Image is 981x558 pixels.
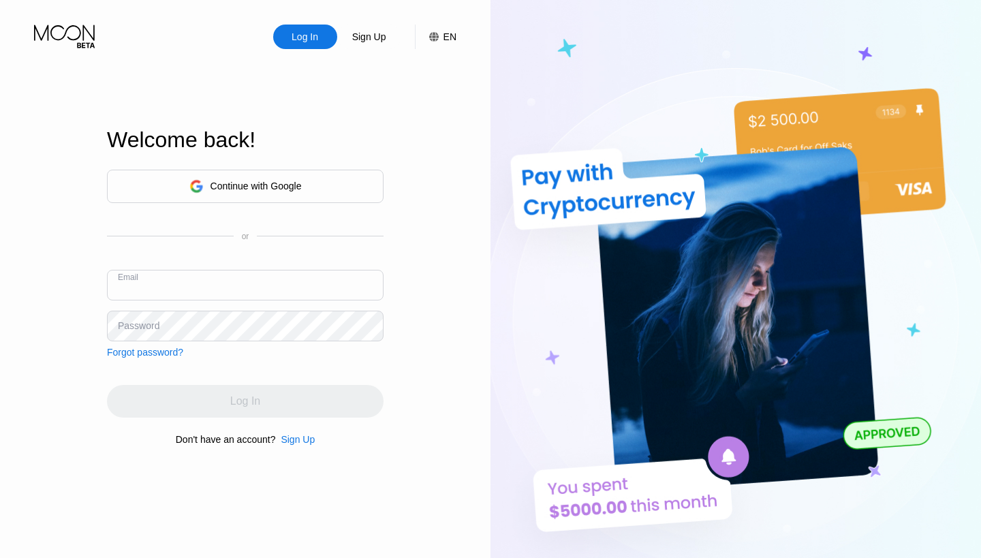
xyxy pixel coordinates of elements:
div: Forgot password? [107,347,183,358]
div: EN [415,25,456,49]
div: Welcome back! [107,127,384,153]
div: Password [118,320,159,331]
div: Sign Up [275,434,315,445]
div: Continue with Google [211,181,302,191]
div: Log In [290,30,320,44]
div: Log In [273,25,337,49]
div: Sign Up [337,25,401,49]
div: Continue with Google [107,170,384,203]
div: Don't have an account? [176,434,276,445]
div: or [242,232,249,241]
div: Sign Up [351,30,388,44]
div: Sign Up [281,434,315,445]
div: Email [118,273,138,282]
div: EN [443,31,456,42]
